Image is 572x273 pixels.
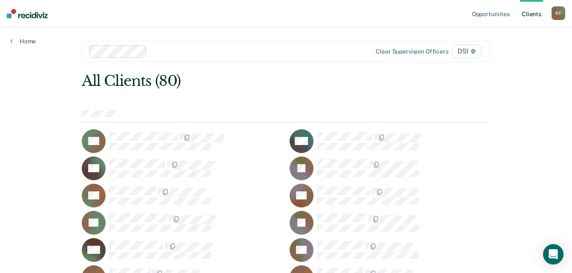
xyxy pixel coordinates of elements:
div: R F [552,6,565,20]
button: RF [552,6,565,20]
img: Recidiviz [7,9,48,18]
div: Clear supervision officers [376,48,448,55]
a: Home [10,37,36,45]
div: Open Intercom Messenger [543,244,563,264]
div: All Clients (80) [82,72,408,90]
span: D51 [452,45,481,58]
